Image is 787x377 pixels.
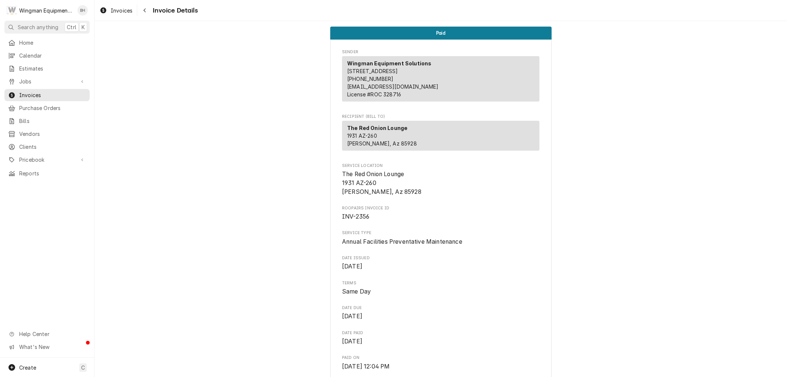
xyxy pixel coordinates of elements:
[342,170,539,196] span: Service Location
[7,5,17,16] div: Wingman Equipment Solutions's Avatar
[347,133,417,147] span: 1931 AZ-260 [PERSON_NAME], Az 85928
[19,7,73,14] div: Wingman Equipment Solutions
[4,167,90,179] a: Reports
[342,212,539,221] span: Roopairs Invoice ID
[19,330,85,338] span: Help Center
[7,5,17,16] div: W
[347,68,398,74] span: [STREET_ADDRESS]
[18,23,58,31] span: Search anything
[4,21,90,34] button: Search anythingCtrlK
[342,262,539,271] span: Date Issued
[19,65,86,72] span: Estimates
[342,213,369,220] span: INV-2356
[342,363,390,370] span: [DATE] 12:04 PM
[342,114,539,154] div: Invoice Recipient
[342,287,539,296] span: Terms
[4,75,90,88] a: Go to Jobs
[19,143,86,151] span: Clients
[19,156,75,164] span: Pricebook
[342,355,539,371] div: Paid On
[4,89,90,101] a: Invoices
[342,338,362,345] span: [DATE]
[342,121,539,154] div: Recipient (Bill To)
[342,330,539,336] span: Date Paid
[342,56,539,104] div: Sender
[77,5,88,16] div: Brady Hale's Avatar
[19,117,86,125] span: Bills
[4,141,90,153] a: Clients
[19,364,36,371] span: Create
[4,37,90,49] a: Home
[342,237,539,246] span: Service Type
[19,52,86,59] span: Calendar
[347,76,393,82] a: [PHONE_NUMBER]
[19,343,85,351] span: What's New
[4,49,90,62] a: Calendar
[342,337,539,346] span: Date Paid
[67,23,76,31] span: Ctrl
[77,5,88,16] div: BH
[342,238,462,245] span: Annual Facilities Preventative Maintenance
[342,163,539,169] span: Service Location
[342,171,421,195] span: The Red Onion Lounge 1931 AZ-260 [PERSON_NAME], Az 85928
[4,115,90,127] a: Bills
[330,27,552,40] div: Status
[347,60,431,66] strong: Wingman Equipment Solutions
[342,121,539,151] div: Recipient (Bill To)
[342,305,539,311] span: Date Due
[97,4,135,17] a: Invoices
[342,49,539,55] span: Sender
[342,313,362,320] span: [DATE]
[347,91,401,97] span: License # ROC 328716
[4,154,90,166] a: Go to Pricebook
[4,102,90,114] a: Purchase Orders
[82,23,85,31] span: K
[342,312,539,321] span: Date Due
[19,39,86,47] span: Home
[342,280,539,296] div: Terms
[19,91,86,99] span: Invoices
[342,355,539,361] span: Paid On
[342,305,539,321] div: Date Due
[4,62,90,75] a: Estimates
[342,263,362,270] span: [DATE]
[342,114,539,120] span: Recipient (Bill To)
[4,128,90,140] a: Vendors
[436,31,445,35] span: Paid
[342,205,539,221] div: Roopairs Invoice ID
[151,6,197,16] span: Invoice Details
[111,7,132,14] span: Invoices
[81,364,85,371] span: C
[19,104,86,112] span: Purchase Orders
[342,288,371,295] span: Same Day
[342,255,539,271] div: Date Issued
[342,205,539,211] span: Roopairs Invoice ID
[342,230,539,246] div: Service Type
[342,330,539,346] div: Date Paid
[342,49,539,105] div: Invoice Sender
[19,169,86,177] span: Reports
[342,163,539,196] div: Service Location
[139,4,151,16] button: Navigate back
[347,125,407,131] strong: The Red Onion Lounge
[342,255,539,261] span: Date Issued
[342,56,539,102] div: Sender
[342,280,539,286] span: Terms
[342,362,539,371] span: Paid On
[4,328,90,340] a: Go to Help Center
[19,130,86,138] span: Vendors
[342,230,539,236] span: Service Type
[19,78,75,85] span: Jobs
[347,83,438,90] a: [EMAIL_ADDRESS][DOMAIN_NAME]
[4,341,90,353] a: Go to What's New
